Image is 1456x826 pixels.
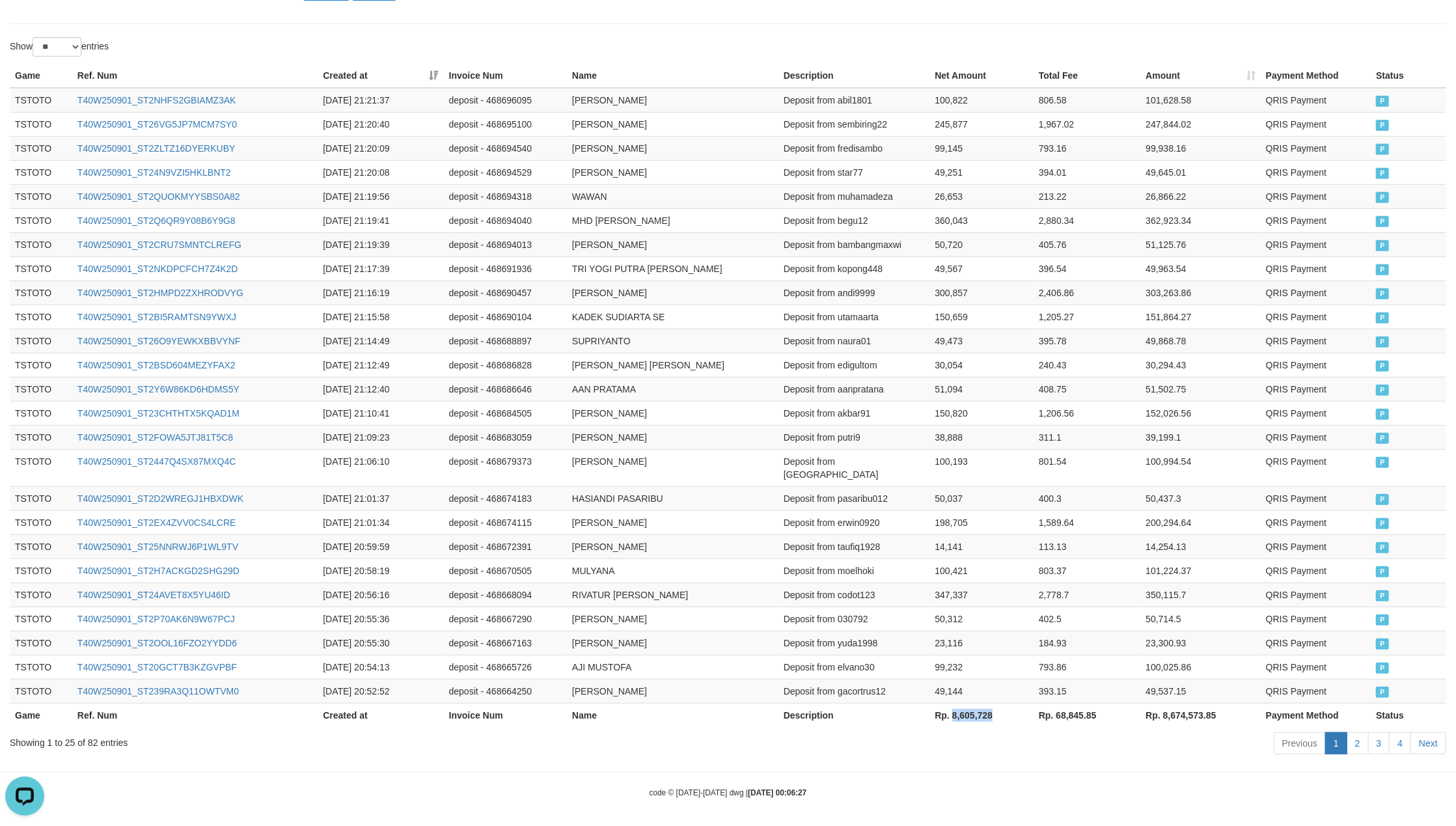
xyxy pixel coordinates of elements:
[318,64,443,88] th: Created at: activate to sort column ascending
[929,184,1034,208] td: 26,653
[444,160,567,184] td: deposit - 468694529
[10,64,72,88] th: Game
[1376,663,1389,674] span: PAID
[1376,288,1389,299] span: PAID
[10,353,72,377] td: TSTOTO
[1034,305,1140,329] td: 1,205.27
[567,558,778,583] td: MULYANA
[1140,160,1260,184] td: 49,645.01
[1034,425,1140,449] td: 311.1
[318,425,443,449] td: [DATE] 21:09:23
[1034,160,1140,184] td: 394.01
[10,655,72,679] td: TSTOTO
[444,281,567,305] td: deposit - 468690457
[77,312,236,322] a: T40W250901_ST2BI5RAMTSN9YWXJ
[1034,329,1140,353] td: 395.78
[778,679,930,703] td: Deposit from gacortrus12
[929,486,1034,510] td: 50,037
[778,377,930,401] td: Deposit from aanpratana
[444,353,567,377] td: deposit - 468686828
[1140,329,1260,353] td: 49,868.78
[1140,558,1260,583] td: 101,224.37
[929,136,1034,160] td: 99,145
[10,510,72,534] td: TSTOTO
[929,112,1034,136] td: 245,877
[929,558,1034,583] td: 100,421
[10,449,72,486] td: TSTOTO
[567,305,778,329] td: KADEK SUDIARTA SE
[1376,566,1389,577] span: PAID
[77,614,235,624] a: T40W250901_ST2P70AK6N9W67PCJ
[1261,607,1371,631] td: QRIS Payment
[1140,353,1260,377] td: 30,294.43
[444,256,567,281] td: deposit - 468691936
[1034,583,1140,607] td: 2,778.7
[1034,232,1140,256] td: 405.76
[1140,208,1260,232] td: 362,923.34
[778,449,930,486] td: Deposit from [GEOGRAPHIC_DATA]
[929,64,1034,88] th: Net Amount
[77,590,230,600] a: T40W250901_ST24AVET8X5YU46ID
[10,558,72,583] td: TSTOTO
[778,558,930,583] td: Deposit from moelhoki
[10,232,72,256] td: TSTOTO
[929,583,1034,607] td: 347,337
[567,449,778,486] td: [PERSON_NAME]
[77,264,238,274] a: T40W250901_ST2NKDPCFCH7Z4K2D
[1261,583,1371,607] td: QRIS Payment
[778,607,930,631] td: Deposit from 030792
[1261,631,1371,655] td: QRIS Payment
[567,583,778,607] td: RIVATUR [PERSON_NAME]
[1140,449,1260,486] td: 100,994.54
[10,281,72,305] td: TSTOTO
[1034,353,1140,377] td: 240.43
[444,112,567,136] td: deposit - 468695100
[10,329,72,353] td: TSTOTO
[1261,679,1371,703] td: QRIS Payment
[778,534,930,558] td: Deposit from taufiq1928
[1376,337,1389,348] span: PAID
[1376,264,1389,275] span: PAID
[318,281,443,305] td: [DATE] 21:16:19
[1261,486,1371,510] td: QRIS Payment
[10,184,72,208] td: TSTOTO
[444,631,567,655] td: deposit - 468667163
[444,208,567,232] td: deposit - 468694040
[1376,385,1389,396] span: PAID
[1034,208,1140,232] td: 2,880.34
[567,655,778,679] td: AJI MUSTOFA
[318,377,443,401] td: [DATE] 21:12:40
[318,583,443,607] td: [DATE] 20:56:16
[77,143,236,154] a: T40W250901_ST2ZLTZ16DYERKUBY
[1261,281,1371,305] td: QRIS Payment
[444,449,567,486] td: deposit - 468679373
[778,305,930,329] td: Deposit from utamaarta
[444,679,567,703] td: deposit - 468664250
[77,384,240,394] a: T40W250901_ST2Y6W86KD6HDMS5Y
[1261,377,1371,401] td: QRIS Payment
[1410,732,1446,754] a: Next
[1034,655,1140,679] td: 793.86
[318,208,443,232] td: [DATE] 21:19:41
[1261,305,1371,329] td: QRIS Payment
[1261,353,1371,377] td: QRIS Payment
[1140,631,1260,655] td: 23,300.93
[778,353,930,377] td: Deposit from edigultom
[1261,232,1371,256] td: QRIS Payment
[1140,534,1260,558] td: 14,254.13
[567,256,778,281] td: TRI YOGI PUTRA [PERSON_NAME]
[77,517,236,528] a: T40W250901_ST2EX4ZVV0CS4LCRE
[567,401,778,425] td: [PERSON_NAME]
[1261,558,1371,583] td: QRIS Payment
[567,377,778,401] td: AAN PRATAMA
[567,703,778,727] th: Name
[1261,88,1371,113] td: QRIS Payment
[318,88,443,113] td: [DATE] 21:21:37
[778,112,930,136] td: Deposit from sembiring22
[1261,329,1371,353] td: QRIS Payment
[567,208,778,232] td: MHD [PERSON_NAME]
[318,136,443,160] td: [DATE] 21:20:09
[567,679,778,703] td: [PERSON_NAME]
[318,329,443,353] td: [DATE] 21:14:49
[444,425,567,449] td: deposit - 468683059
